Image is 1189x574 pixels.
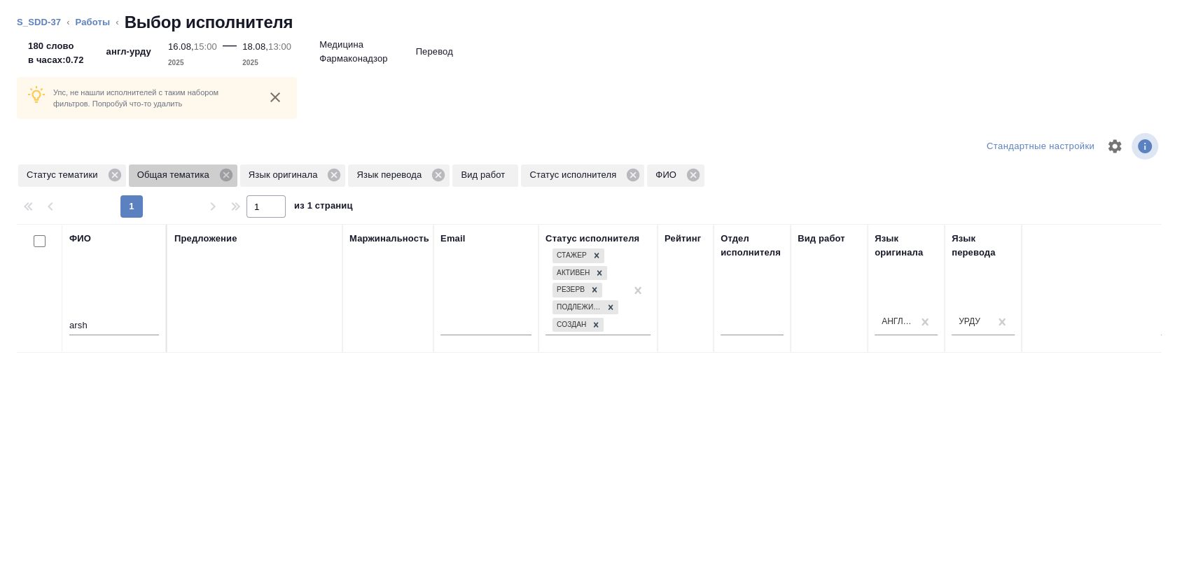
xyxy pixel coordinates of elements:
span: Посмотреть информацию [1132,133,1161,160]
div: Английский [882,316,914,328]
div: — [223,34,237,70]
div: Стажер, Активен, Резерв, Подлежит внедрению, Создан [551,316,605,334]
span: Настроить таблицу [1098,129,1132,163]
li: ‹ [116,15,118,29]
div: Отдел исполнителя [721,232,784,260]
p: Общая тематика [137,168,214,182]
p: Язык оригинала [249,168,323,182]
div: Вид работ [798,232,845,246]
div: Создан [552,318,588,332]
p: 18.08, [242,41,268,52]
div: Язык оригинала [240,164,346,187]
p: Вид работ [461,168,510,182]
p: Статус исполнителя [529,168,621,182]
div: Статус исполнителя [545,232,639,246]
div: Урду [959,316,980,328]
div: Стажер, Активен, Резерв, Подлежит внедрению, Создан [551,299,620,316]
nav: breadcrumb [17,11,1172,34]
div: ФИО [69,232,91,246]
div: Email [440,232,465,246]
div: Подлежит внедрению [552,300,603,315]
div: Стажер, Активен, Резерв, Подлежит внедрению, Создан [551,265,609,282]
div: Стажер, Активен, Резерв, Подлежит внедрению, Создан [551,281,604,299]
div: Предложение [174,232,237,246]
div: Общая тематика [129,164,237,187]
div: ФИО [647,164,704,187]
span: из 1 страниц [294,197,353,218]
div: Язык оригинала [875,232,938,260]
a: S_SDD-37 [17,17,61,27]
div: Стажер [552,248,589,263]
div: Статус исполнителя [521,164,644,187]
div: Маржинальность [349,232,429,246]
div: Статус тематики [18,164,126,187]
div: Активен [552,266,592,281]
button: close [265,87,286,108]
h2: Выбор исполнителя [125,11,293,34]
p: 180 слово [28,39,84,53]
p: Медицина [319,38,363,52]
div: Рейтинг [665,232,701,246]
div: split button [983,136,1098,157]
div: Резерв [552,283,587,297]
p: Статус тематики [27,168,103,182]
div: Стажер, Активен, Резерв, Подлежит внедрению, Создан [551,247,606,265]
div: Язык перевода [348,164,450,187]
p: 15:00 [194,41,217,52]
div: Язык перевода [952,232,1015,260]
p: Перевод [416,45,453,59]
p: Упс, не нашли исполнителей с таким набором фильтров. Попробуй что-то удалить [53,87,253,109]
a: Работы [76,17,111,27]
p: 16.08, [168,41,194,52]
p: ФИО [655,168,681,182]
p: Язык перевода [356,168,426,182]
p: 13:00 [268,41,291,52]
li: ‹ [67,15,69,29]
